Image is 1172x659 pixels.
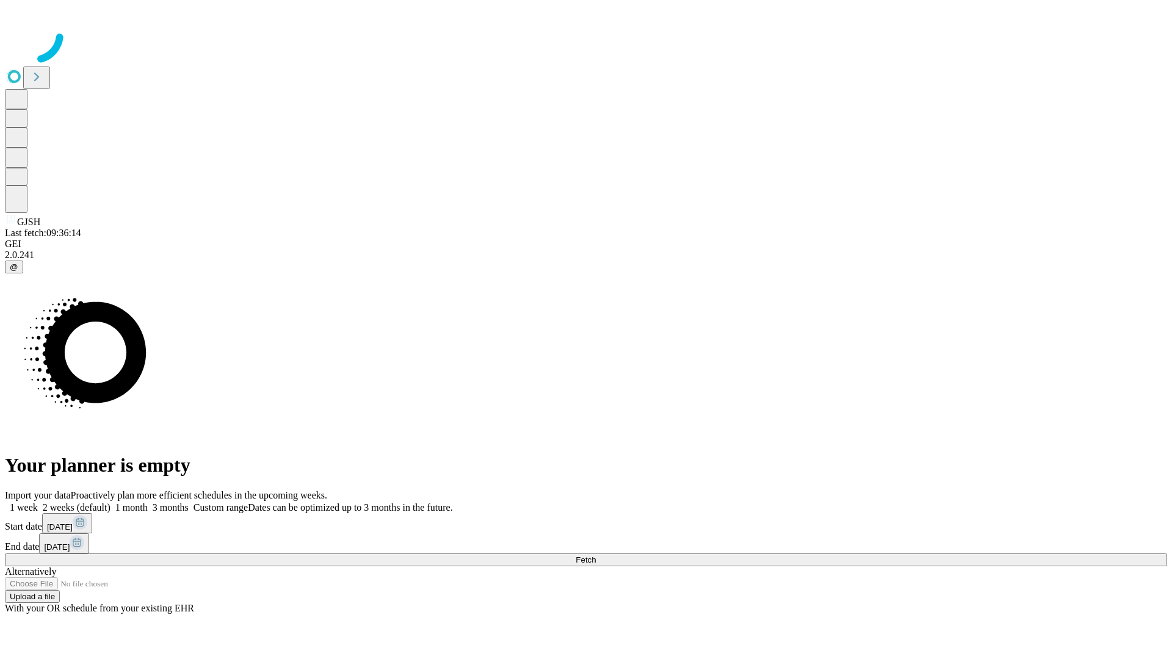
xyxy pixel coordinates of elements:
[115,502,148,513] span: 1 month
[576,555,596,564] span: Fetch
[5,228,81,238] span: Last fetch: 09:36:14
[5,590,60,603] button: Upload a file
[248,502,452,513] span: Dates can be optimized up to 3 months in the future.
[153,502,189,513] span: 3 months
[44,542,70,552] span: [DATE]
[5,261,23,273] button: @
[5,566,56,577] span: Alternatively
[5,250,1167,261] div: 2.0.241
[47,522,73,531] span: [DATE]
[5,603,194,613] span: With your OR schedule from your existing EHR
[5,454,1167,477] h1: Your planner is empty
[42,513,92,533] button: [DATE]
[43,502,110,513] span: 2 weeks (default)
[10,262,18,272] span: @
[5,513,1167,533] div: Start date
[10,502,38,513] span: 1 week
[5,490,71,500] span: Import your data
[194,502,248,513] span: Custom range
[39,533,89,553] button: [DATE]
[5,533,1167,553] div: End date
[5,239,1167,250] div: GEI
[17,217,40,227] span: GJSH
[5,553,1167,566] button: Fetch
[71,490,327,500] span: Proactively plan more efficient schedules in the upcoming weeks.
